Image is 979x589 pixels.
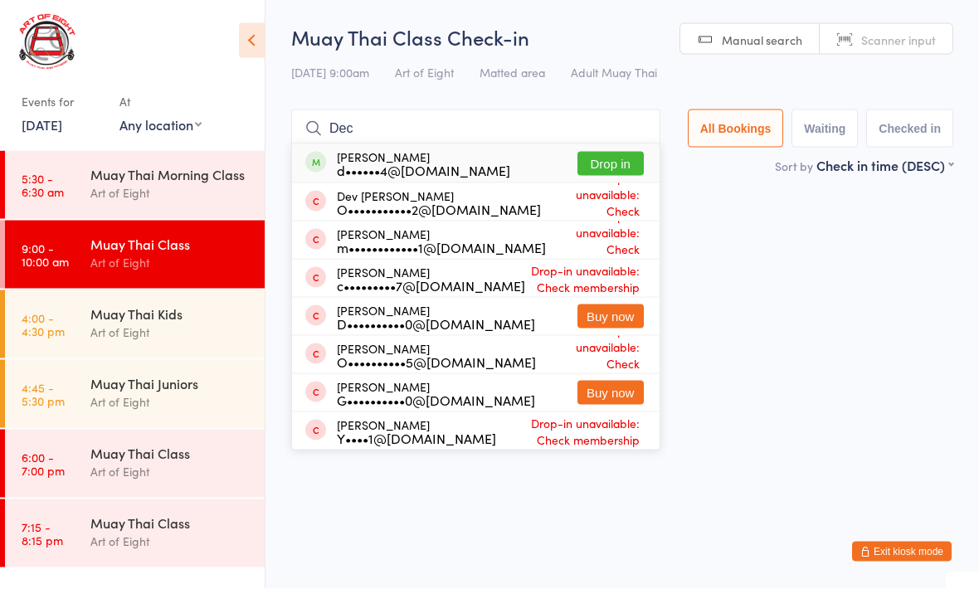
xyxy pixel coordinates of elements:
time: 6:00 - 7:00 pm [22,450,65,477]
div: Art of Eight [90,462,251,481]
div: G••••••••••0@[DOMAIN_NAME] [337,393,535,406]
div: Muay Thai Class [90,235,251,253]
div: Muay Thai Kids [90,304,251,323]
span: Drop-in unavailable: Check membership [525,258,644,299]
div: m••••••••••••1@[DOMAIN_NAME] [337,241,546,254]
div: [PERSON_NAME] [337,265,525,292]
button: Buy now [577,304,644,329]
div: Dev [PERSON_NAME] [337,189,541,216]
time: 7:15 - 8:15 pm [22,520,63,547]
div: Y••••1@[DOMAIN_NAME] [337,431,496,445]
div: Check in time (DESC) [816,156,953,174]
span: Drop-in unavailable: Check membership [496,411,644,452]
time: 4:00 - 4:30 pm [22,311,65,338]
div: O•••••••••••2@[DOMAIN_NAME] [337,202,541,216]
div: Art of Eight [90,183,251,202]
div: Events for [22,88,103,115]
button: Buy now [577,381,644,405]
h2: Muay Thai Class Check-in [291,23,953,51]
button: Checked in [866,110,953,148]
button: Exit kiosk mode [852,542,952,562]
span: Drop-in unavailable: Check membership [546,203,644,278]
button: Drop in [577,152,644,176]
div: [PERSON_NAME] [337,150,510,177]
a: 4:00 -4:30 pmMuay Thai KidsArt of Eight [5,290,265,358]
div: [PERSON_NAME] [337,418,496,445]
div: Muay Thai Class [90,514,251,532]
div: Muay Thai Juniors [90,374,251,392]
span: Art of Eight [395,64,454,80]
div: Art of Eight [90,323,251,342]
span: Scanner input [861,32,936,48]
div: Any location [119,115,202,134]
a: 6:00 -7:00 pmMuay Thai ClassArt of Eight [5,430,265,498]
div: c•••••••••7@[DOMAIN_NAME] [337,279,525,292]
div: [PERSON_NAME] [337,304,535,330]
a: 7:15 -8:15 pmMuay Thai ClassArt of Eight [5,499,265,567]
span: Drop-in unavailable: Check membership [541,165,644,240]
button: Waiting [791,110,858,148]
div: Art of Eight [90,532,251,551]
div: [PERSON_NAME] [337,342,536,368]
a: [DATE] [22,115,62,134]
span: [DATE] 9:00am [291,64,369,80]
time: 5:30 - 6:30 am [22,172,64,198]
time: 4:45 - 5:30 pm [22,381,65,407]
a: 9:00 -10:00 amMuay Thai ClassArt of Eight [5,221,265,289]
div: [PERSON_NAME] [337,227,546,254]
div: O••••••••••5@[DOMAIN_NAME] [337,355,536,368]
div: Muay Thai Morning Class [90,165,251,183]
button: All Bookings [688,110,784,148]
a: 4:45 -5:30 pmMuay Thai JuniorsArt of Eight [5,360,265,428]
div: d••••••4@[DOMAIN_NAME] [337,163,510,177]
div: Art of Eight [90,253,251,272]
div: [PERSON_NAME] [337,380,535,406]
div: At [119,88,202,115]
span: Drop-in unavailable: Check membership [536,318,644,392]
input: Search [291,110,660,148]
label: Sort by [775,158,813,174]
span: Matted area [480,64,545,80]
div: Art of Eight [90,392,251,411]
div: D••••••••••0@[DOMAIN_NAME] [337,317,535,330]
img: Art of Eight [17,12,79,71]
span: Adult Muay Thai [571,64,657,80]
a: 5:30 -6:30 amMuay Thai Morning ClassArt of Eight [5,151,265,219]
span: Manual search [722,32,802,48]
div: Muay Thai Class [90,444,251,462]
time: 9:00 - 10:00 am [22,241,69,268]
